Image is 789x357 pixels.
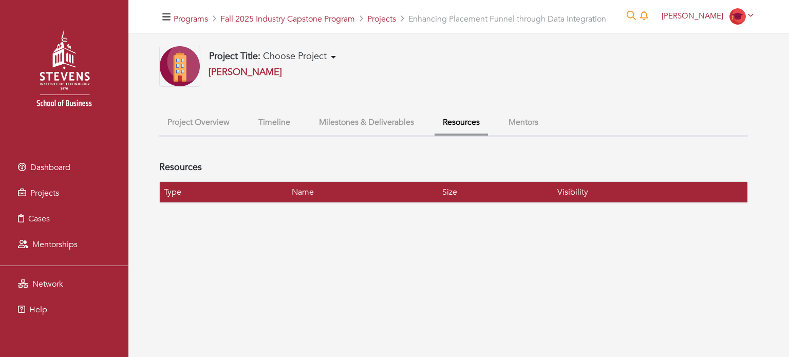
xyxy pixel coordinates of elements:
span: Network [32,278,63,290]
span: Mentorships [32,239,78,250]
a: Dashboard [3,157,126,178]
th: Size [438,182,553,203]
h4: Resources [159,162,748,173]
button: Timeline [250,111,298,134]
button: Milestones & Deliverables [311,111,422,134]
a: Network [3,274,126,294]
span: Enhancing Placement Funnel through Data Integration [408,13,606,25]
button: Project Overview [159,111,238,134]
img: Company-Icon-7f8a26afd1715722aa5ae9dc11300c11ceeb4d32eda0db0d61c21d11b95ecac6.png [159,46,200,87]
button: Mentors [500,111,547,134]
span: Help [29,304,47,315]
th: Type [160,182,288,203]
span: Dashboard [30,162,70,173]
b: Project Title: [209,50,260,63]
button: Project Title: Choose Project [206,50,339,63]
span: [PERSON_NAME] [662,11,723,21]
span: Choose Project [263,50,327,63]
span: Projects [30,187,59,199]
th: Name [288,182,438,203]
img: Student-Icon-6b6867cbad302adf8029cb3ecf392088beec6a544309a027beb5b4b4576828a8.png [729,8,746,25]
a: Help [3,299,126,320]
a: Programs [174,13,208,25]
a: [PERSON_NAME] [209,66,282,79]
a: Fall 2025 Industry Capstone Program [220,13,355,25]
img: stevens_logo.png [10,18,118,126]
a: Projects [3,183,126,203]
span: Cases [28,213,50,224]
a: Mentorships [3,234,126,255]
button: Resources [435,111,488,136]
a: Projects [367,13,396,25]
th: Visibility [553,182,747,203]
a: [PERSON_NAME] [657,11,758,21]
a: Cases [3,209,126,229]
